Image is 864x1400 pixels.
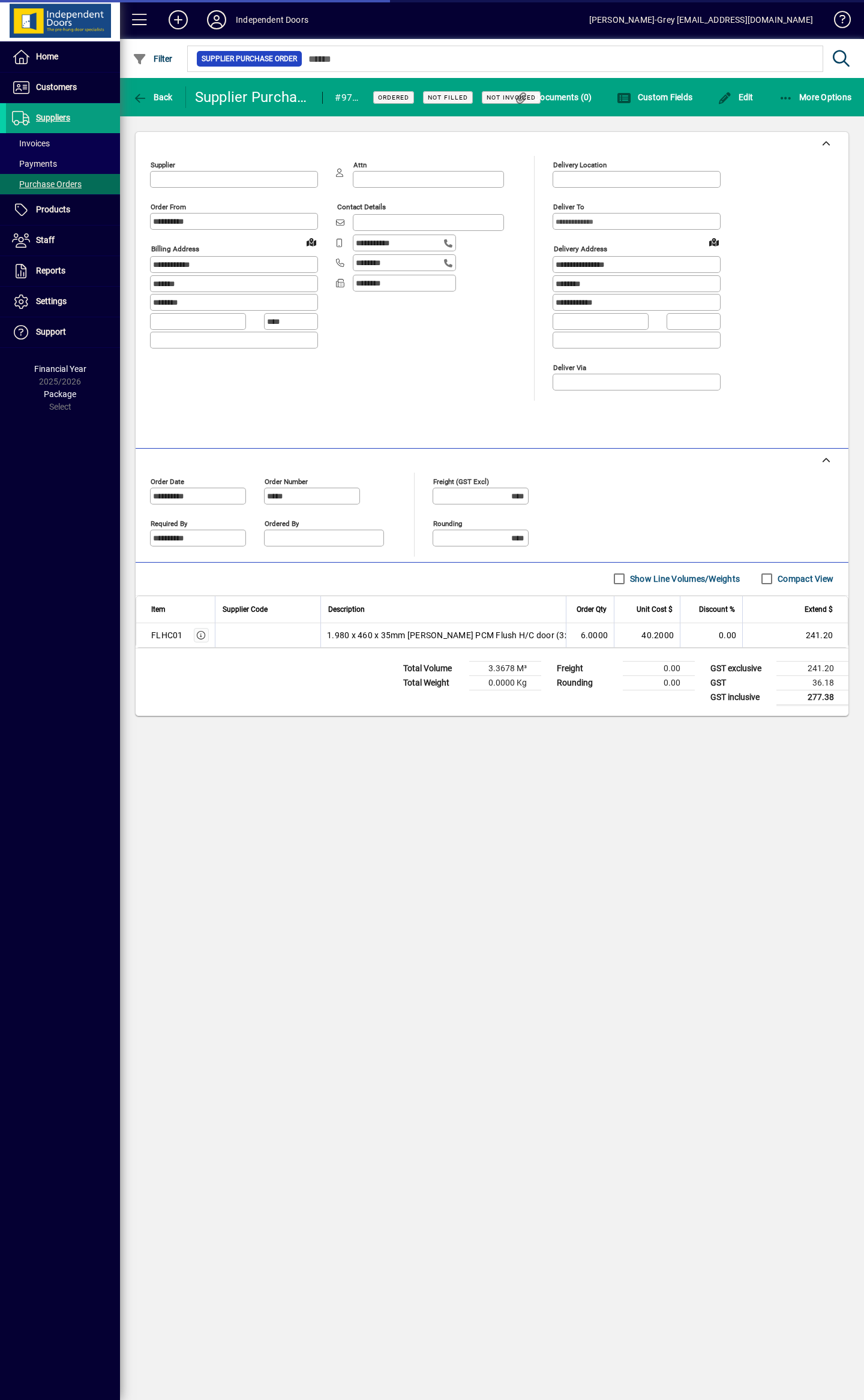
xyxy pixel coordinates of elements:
td: 6.0000 [566,623,614,647]
span: Discount % [699,603,735,616]
a: Support [6,317,120,347]
mat-label: Required by [151,519,187,527]
td: GST inclusive [704,690,776,705]
td: Rounding [551,675,623,690]
mat-label: Freight (GST excl) [433,477,489,485]
span: Support [36,327,66,337]
a: Staff [6,226,120,256]
a: Reports [6,256,120,286]
span: Suppliers [36,113,70,122]
div: FLHC01 [151,629,183,641]
a: Invoices [6,133,120,154]
span: Filter [133,54,173,64]
td: 241.20 [742,623,848,647]
span: Supplier Purchase Order [202,53,297,65]
button: Profile [197,9,236,31]
span: Invoices [12,139,50,148]
mat-label: Ordered by [265,519,299,527]
button: Custom Fields [614,86,695,108]
mat-label: Supplier [151,161,175,169]
td: 40.2000 [614,623,680,647]
span: Settings [36,296,67,306]
span: Description [328,603,365,616]
a: Home [6,42,120,72]
td: 0.00 [680,623,742,647]
span: More Options [779,92,852,102]
button: Filter [130,48,176,70]
span: Home [36,52,58,61]
mat-label: Deliver via [553,363,586,371]
a: View on map [704,232,724,251]
span: Edit [718,92,754,102]
span: Reports [36,266,65,275]
span: Customers [36,82,77,92]
span: Not Invoiced [487,94,536,101]
td: GST exclusive [704,661,776,675]
a: Payments [6,154,120,174]
div: [PERSON_NAME]-Grey [EMAIL_ADDRESS][DOMAIN_NAME] [589,10,813,29]
button: Back [130,86,176,108]
app-page-header-button: Back [120,86,186,108]
label: Show Line Volumes/Weights [628,573,740,585]
span: 1.980 x 460 x 35mm [PERSON_NAME] PCM Flush H/C door (3x Pairs) [327,629,594,641]
label: Compact View [775,573,833,585]
span: Documents (0) [514,92,592,102]
td: Total Volume [397,661,469,675]
span: Order Qty [577,603,607,616]
td: 277.38 [776,690,848,705]
td: 241.20 [776,661,848,675]
a: Products [6,195,120,225]
span: Payments [12,159,57,169]
span: Products [36,205,70,214]
button: More Options [776,86,855,108]
td: Total Weight [397,675,469,690]
button: Edit [715,86,757,108]
td: Freight [551,661,623,675]
span: Ordered [378,94,409,101]
mat-label: Delivery Location [553,161,607,169]
span: Staff [36,235,55,245]
a: Settings [6,287,120,317]
mat-label: Order date [151,477,184,485]
button: Add [159,9,197,31]
div: Supplier Purchase Order [195,88,311,107]
mat-label: Rounding [433,519,462,527]
mat-label: Attn [353,161,367,169]
div: Independent Doors [236,10,308,29]
a: Purchase Orders [6,174,120,194]
span: Purchase Orders [12,179,82,189]
span: Unit Cost $ [637,603,673,616]
span: Back [133,92,173,102]
span: Custom Fields [617,92,692,102]
span: Supplier Code [223,603,268,616]
span: Extend $ [805,603,833,616]
a: Knowledge Base [825,2,849,41]
mat-label: Deliver To [553,203,584,211]
button: Documents (0) [511,86,595,108]
span: Package [44,389,76,399]
a: View on map [302,232,321,251]
div: #97141 [335,88,358,107]
td: 0.00 [623,675,695,690]
td: GST [704,675,776,690]
td: 3.3678 M³ [469,661,541,675]
a: Customers [6,73,120,103]
mat-label: Order from [151,203,186,211]
span: Item [151,603,166,616]
td: 0.0000 Kg [469,675,541,690]
mat-label: Order number [265,477,308,485]
span: Not Filled [428,94,468,101]
span: Financial Year [34,364,86,374]
td: 0.00 [623,661,695,675]
td: 36.18 [776,675,848,690]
